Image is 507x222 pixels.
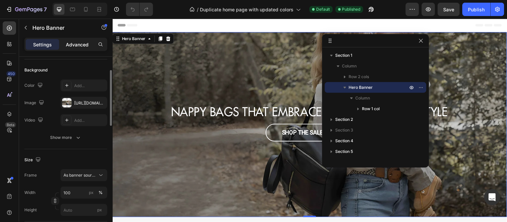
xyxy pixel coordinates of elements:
[87,189,95,197] button: %
[24,116,44,125] div: Video
[64,172,96,178] span: As banner source
[172,111,229,121] p: SHOP THE SALE NOW
[336,148,353,155] span: Section 5
[74,118,106,124] div: Add...
[24,156,42,165] div: Size
[44,5,47,13] p: 7
[336,127,354,134] span: Section 3
[97,189,105,197] button: px
[349,73,369,80] span: Row 2 cols
[24,190,35,196] label: Width
[349,84,373,91] span: Hero Banner
[32,24,89,32] p: Hero Banner
[3,3,50,16] button: 7
[60,204,107,216] input: px
[126,3,153,16] div: Undo/Redo
[24,81,44,90] div: Color
[438,3,460,16] button: Save
[24,132,107,144] button: Show more
[443,7,455,12] span: Save
[99,190,103,196] div: %
[200,6,293,13] span: Duplicate home page with updated colors
[33,41,52,48] p: Settings
[66,41,89,48] p: Advanced
[24,98,45,107] div: Image
[362,105,380,112] span: Row 1 col
[316,6,330,12] span: Default
[60,169,107,181] button: As banner source
[6,71,16,76] div: 450
[336,138,354,144] span: Section 4
[484,189,500,205] div: Open Intercom Messenger
[50,134,82,141] div: Show more
[468,6,485,13] div: Publish
[60,187,107,199] input: px%
[342,63,357,69] span: Column
[156,107,245,125] a: SHOP THE SALE NOW
[197,6,199,13] span: /
[336,116,353,123] span: Section 2
[463,3,491,16] button: Publish
[8,17,35,23] div: Hero Banner
[336,159,354,166] span: Section 6
[356,95,370,101] span: Column
[336,52,353,59] span: Section 1
[24,172,37,178] label: Frame
[74,100,106,106] div: [URL][DOMAIN_NAME]
[74,83,106,89] div: Add...
[24,207,37,213] label: Height
[97,207,102,212] span: px
[5,122,16,128] div: Beta
[342,6,361,12] span: Published
[89,190,94,196] div: px
[24,67,47,73] div: Background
